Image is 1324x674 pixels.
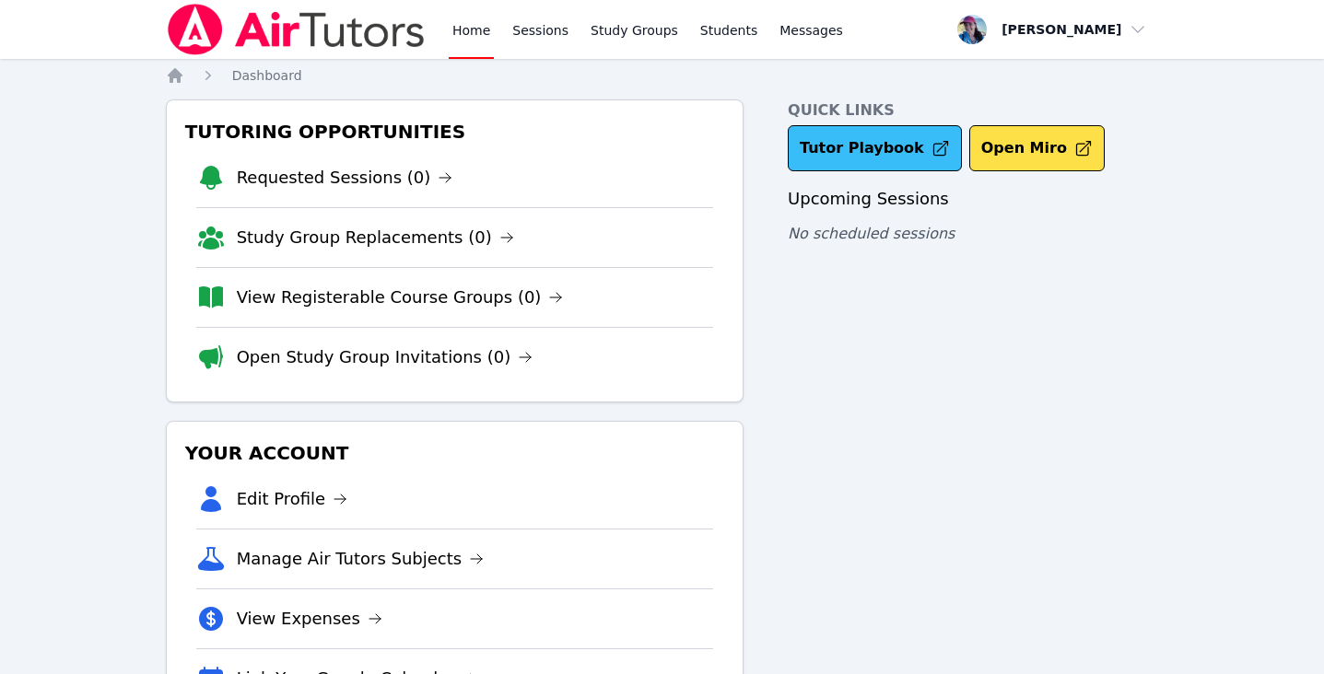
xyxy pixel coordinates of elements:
h4: Quick Links [788,99,1158,122]
a: Edit Profile [237,486,348,512]
a: Manage Air Tutors Subjects [237,546,485,572]
h3: Tutoring Opportunities [182,115,728,148]
a: Study Group Replacements (0) [237,225,514,250]
a: Open Study Group Invitations (0) [237,344,533,370]
h3: Upcoming Sessions [788,186,1158,212]
a: View Registerable Course Groups (0) [237,285,564,310]
span: Messages [779,21,843,40]
img: Air Tutors [166,4,427,55]
a: View Expenses [237,606,382,632]
button: Open Miro [969,125,1105,171]
a: Tutor Playbook [788,125,962,171]
nav: Breadcrumb [166,66,1159,85]
a: Dashboard [232,66,302,85]
h3: Your Account [182,436,728,470]
span: Dashboard [232,68,302,83]
span: No scheduled sessions [788,225,955,242]
a: Requested Sessions (0) [237,165,453,191]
